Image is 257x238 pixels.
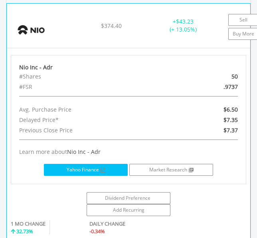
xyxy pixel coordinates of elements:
[101,22,122,30] span: $374.40
[223,126,238,134] span: $7.37
[19,63,238,71] div: Nio Inc - Adr
[16,228,33,235] span: 32.73%
[13,82,167,92] div: #FSR
[147,18,220,33] div: + (+ 13.05%)
[167,82,244,92] div: .9737
[11,16,51,44] img: EQU.US.NIO.png
[13,71,167,82] div: #Shares
[223,116,238,124] span: $7.35
[129,164,213,176] a: Market Research
[89,228,105,235] span: -0.34%
[11,220,45,228] div: 1 MO CHANGE
[19,148,238,156] div: Learn more about
[89,220,207,228] div: DAILY CHANGE
[167,71,244,82] div: 50
[87,192,170,204] a: Dividend Preference
[13,125,167,136] div: Previous Close Price
[13,104,167,115] div: Avg. Purchase Price
[13,115,167,125] div: Delayed Price*
[223,106,238,113] span: $6.50
[176,18,194,25] span: $43.23
[87,204,170,216] a: Add Recurring
[67,148,101,155] span: Nio Inc - Adr
[44,164,128,176] a: Yahoo Finance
